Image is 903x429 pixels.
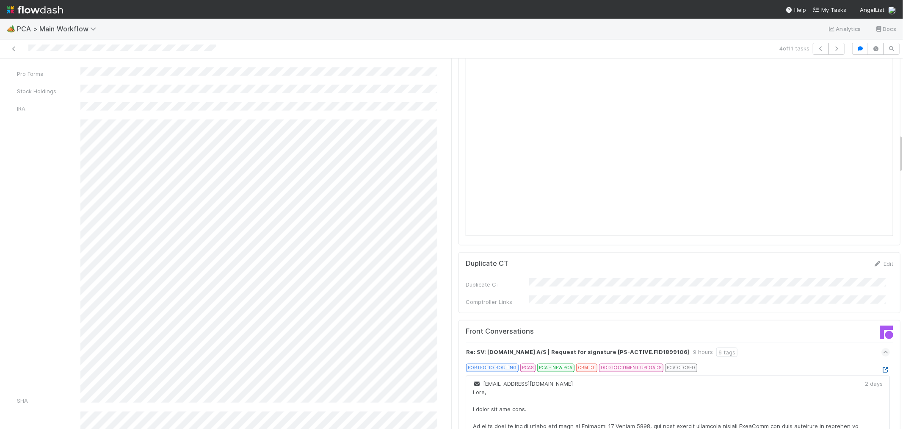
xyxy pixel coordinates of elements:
a: Edit [873,260,893,267]
img: logo-inverted-e16ddd16eac7371096b0.svg [7,3,63,17]
span: 🏕️ [7,25,15,32]
div: SHA [17,396,80,405]
h5: Duplicate CT [466,259,508,268]
a: Analytics [828,24,861,34]
img: avatar_cbf6e7c1-1692-464b-bc1b-b8582b2cbdce.png [888,6,896,14]
span: My Tasks [813,6,846,13]
span: PCA > Main Workflow [17,25,100,33]
div: DDD DOCUMENT UPLOADS [599,364,663,372]
div: 9 hours [693,348,713,357]
div: PCA - NEW PCA [537,364,574,372]
a: My Tasks [813,6,846,14]
div: PORTFOLIO ROUTING [466,364,519,372]
div: 2 days [865,379,883,388]
div: PCAS [520,364,536,372]
div: Help [786,6,806,14]
h5: Front Conversations [466,327,673,336]
img: front-logo-b4b721b83371efbadf0a.svg [880,326,893,339]
div: PCA CLOSED [665,364,697,372]
div: Stock Holdings [17,87,80,95]
span: [EMAIL_ADDRESS][DOMAIN_NAME] [473,380,573,387]
div: Duplicate CT [466,280,529,289]
div: Comptroller Links [466,298,529,306]
div: 6 tags [716,348,737,357]
a: Docs [875,24,896,34]
strong: Re: SV: [DOMAIN_NAME] A/S | Request for signature [PS-ACTIVE.FID1899106] [466,348,690,357]
span: AngelList [860,6,884,13]
div: IRA [17,104,80,113]
div: CRM DL [576,364,597,372]
span: 4 of 11 tasks [779,44,809,53]
div: Pro Forma [17,70,80,78]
